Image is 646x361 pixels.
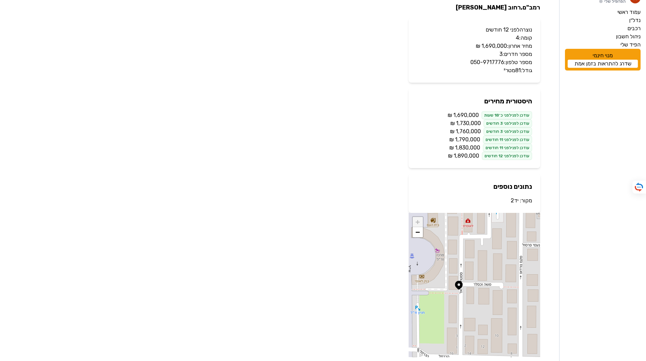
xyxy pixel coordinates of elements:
[448,152,479,160] span: ‏1,890,000 ‏₪
[616,33,641,41] label: ניהול חשבון
[415,228,420,236] span: −
[565,33,641,41] a: ניהול חשבון
[565,16,641,24] a: נדל״ן
[417,50,532,58] p: מספר חדרים: 3
[484,127,532,136] div: עודכן לפני לפני 3 חודשים
[413,217,423,227] a: Zoom in
[450,119,481,127] span: ‏1,730,000 ‏₪
[483,144,532,152] div: עודכן לפני לפני 11 חודשים
[417,197,532,205] p: מקור:
[484,119,532,127] div: עודכן לפני לפני 3 חודשים
[482,111,532,119] div: עודכן לפני לפני כ־18 שעות
[483,136,532,144] div: עודכן לפני לפני 11 חודשים
[618,8,641,16] label: עמוד ראשי
[449,136,480,144] span: ‏1,790,000 ‏₪
[482,152,532,160] div: עודכן לפני לפני 12 חודשים
[417,182,532,191] h2: נתונים נוספים
[511,197,518,204] a: יד2
[417,42,532,50] p: מחיר אחרון: ‏1,690,000 ‏₪
[629,16,641,24] label: נדל״ן
[565,49,641,71] div: מנוי חינמי
[621,41,641,49] label: הפיד שלי
[565,41,641,49] a: הפיד שלי
[417,34,532,42] p: קומה: 4
[417,26,532,34] p: נוצרה לפני 12 חודשים
[568,60,638,68] a: שדרג להתראות בזמן אמת
[448,111,479,119] span: ‏1,690,000 ‏₪
[415,218,420,226] span: +
[565,24,641,33] a: רכבים
[417,96,532,106] h2: היסטורית מחירים
[627,24,641,33] label: רכבים
[417,58,532,66] p: מספר טלפון: 050-9717776
[417,66,532,75] p: גודל: 81 מטר²
[449,144,480,152] span: ‏1,830,000 ‏₪
[450,127,481,136] span: ‏1,760,000 ‏₪
[413,227,423,237] a: Zoom out
[409,3,540,12] h2: רמב"ם , רחוב [PERSON_NAME]
[454,280,464,290] img: Marker
[565,8,641,16] a: עמוד ראשי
